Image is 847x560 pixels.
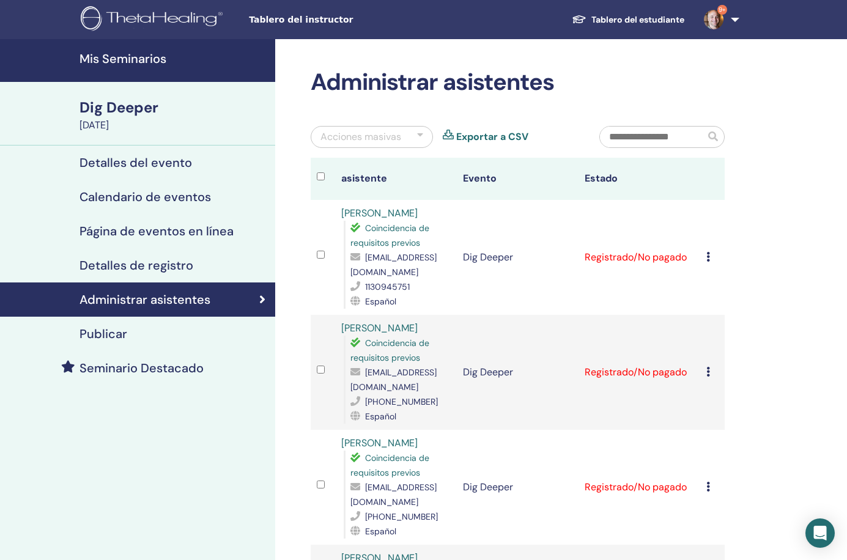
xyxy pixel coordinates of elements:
[350,337,429,363] span: Coincidencia de requisitos previos
[341,437,418,449] a: [PERSON_NAME]
[80,190,211,204] h4: Calendario de eventos
[365,411,396,422] span: Español
[457,200,579,315] td: Dig Deeper
[350,482,437,507] span: [EMAIL_ADDRESS][DOMAIN_NAME]
[365,281,410,292] span: 1130945751
[562,9,694,31] a: Tablero del estudiante
[805,518,835,548] div: Open Intercom Messenger
[365,526,396,537] span: Español
[80,118,268,133] div: [DATE]
[456,130,528,144] a: Exportar a CSV
[704,10,723,29] img: default.jpg
[365,396,438,407] span: [PHONE_NUMBER]
[579,158,700,200] th: Estado
[335,158,457,200] th: asistente
[80,97,268,118] div: Dig Deeper
[350,223,429,248] span: Coincidencia de requisitos previos
[320,130,401,144] div: Acciones masivas
[80,224,234,238] h4: Página de eventos en línea
[341,322,418,334] a: [PERSON_NAME]
[81,6,227,34] img: logo.png
[717,5,727,15] span: 9+
[80,155,192,170] h4: Detalles del evento
[80,51,268,66] h4: Mis Seminarios
[365,296,396,307] span: Español
[72,97,275,133] a: Dig Deeper[DATE]
[457,430,579,545] td: Dig Deeper
[249,13,432,26] span: Tablero del instructor
[350,367,437,392] span: [EMAIL_ADDRESS][DOMAIN_NAME]
[341,207,418,219] a: [PERSON_NAME]
[457,158,579,200] th: Evento
[311,68,725,97] h2: Administrar asistentes
[80,326,127,341] h4: Publicar
[80,292,210,307] h4: Administrar asistentes
[457,315,579,430] td: Dig Deeper
[80,361,204,375] h4: Seminario Destacado
[80,258,193,273] h4: Detalles de registro
[350,252,437,278] span: [EMAIL_ADDRESS][DOMAIN_NAME]
[350,452,429,478] span: Coincidencia de requisitos previos
[365,511,438,522] span: [PHONE_NUMBER]
[572,14,586,24] img: graduation-cap-white.svg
